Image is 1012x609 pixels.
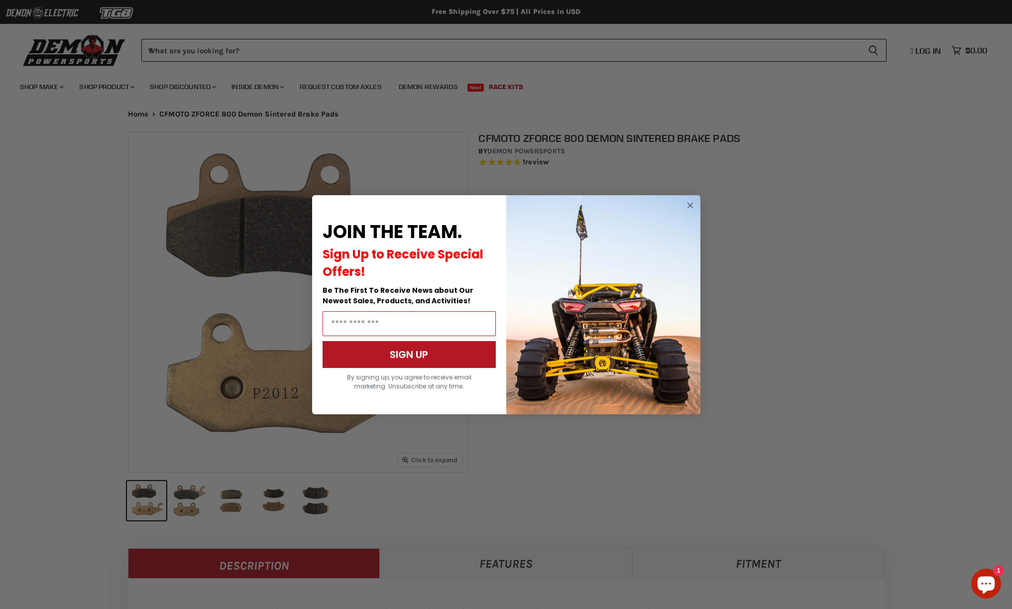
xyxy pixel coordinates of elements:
[323,219,462,244] span: JOIN THE TEAM.
[347,373,471,390] span: By signing up, you agree to receive email marketing. Unsubscribe at any time.
[323,341,496,368] button: SIGN UP
[968,569,1004,601] inbox-online-store-chat: Shopify online store chat
[684,199,696,212] button: Close dialog
[323,285,473,306] span: Be The First To Receive News about Our Newest Sales, Products, and Activities!
[323,311,496,336] input: Email Address
[506,195,700,414] img: a9095488-b6e7-41ba-879d-588abfab540b.jpeg
[323,246,483,280] span: Sign Up to Receive Special Offers!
